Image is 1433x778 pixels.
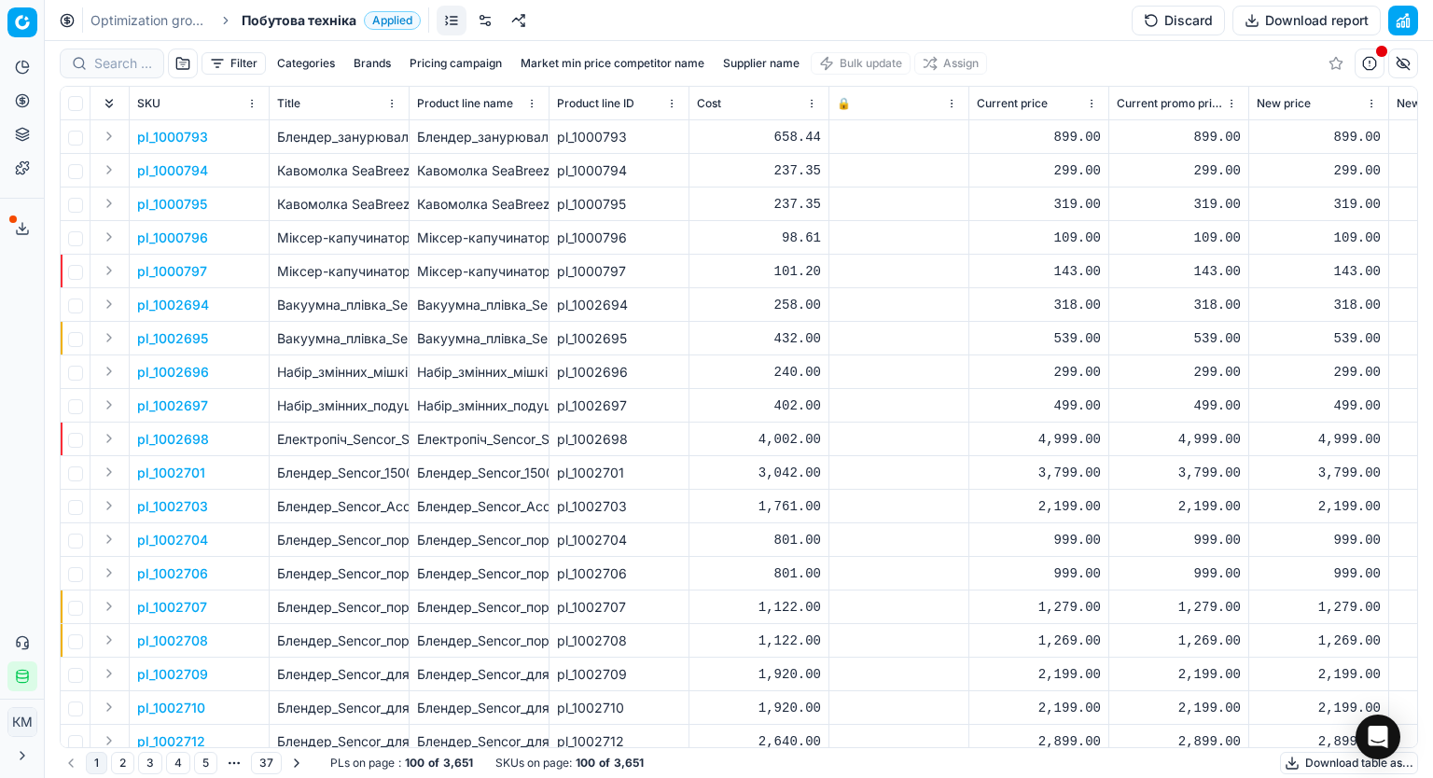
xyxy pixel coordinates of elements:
[277,732,401,751] p: Блендер_Sencor_для_смузі_800_Вт_сірий_(SBL7570SS)
[697,632,821,650] div: 1,122.00
[1257,632,1381,650] div: 1,269.00
[137,464,205,482] button: pl_1002701
[137,632,208,650] button: pl_1002708
[277,497,401,516] p: Блендер_Sencor_Accu_technology_білий_(SHB9000WH)
[557,564,681,583] div: pl_1002706
[98,192,120,215] button: Expand
[277,363,401,382] p: Набір_змінних_мішків_Sencor_SRX0031_для_робота-пилососа_SRV6485BK_5_шт_(SRX0031)
[277,430,401,449] p: Електропіч_Sencor_SEO_(SEO2000BK)
[557,665,681,684] div: pl_1002709
[1117,699,1241,717] div: 2,199.00
[405,756,424,771] strong: 100
[277,665,401,684] p: Блендер_Sencor_для_смузі_800_Вт_синій_(SBL7172BL)
[697,396,821,415] div: 402.00
[1117,665,1241,684] div: 2,199.00
[977,296,1101,314] div: 318.00
[977,96,1048,111] span: Current price
[697,329,821,348] div: 432.00
[137,296,209,314] button: pl_1002694
[697,497,821,516] div: 1,761.00
[811,52,911,75] button: Bulk update
[98,326,120,349] button: Expand
[277,296,401,314] p: Вакуумна_плівка_Sencor_3_рулони_20_x_30_см_(SVX300CL)
[1257,262,1381,281] div: 143.00
[1117,262,1241,281] div: 143.00
[1257,229,1381,247] div: 109.00
[7,707,37,737] button: КM
[137,363,209,382] button: pl_1002696
[202,52,266,75] button: Filter
[137,598,207,617] p: pl_1002707
[137,564,208,583] button: pl_1002706
[137,430,209,449] button: pl_1002698
[417,363,541,382] div: Набір_змінних_мішків_Sencor_SRX0031_для_робота-пилососа_SRV6485BK_5_шт_(SRX0031)
[977,632,1101,650] div: 1,269.00
[977,329,1101,348] div: 539.00
[417,699,541,717] div: Блендер_Sencor_для_смузі_800_Вт_червоний_(SBL7174RD)
[137,732,205,751] p: pl_1002712
[98,494,120,517] button: Expand
[417,665,541,684] div: Блендер_Sencor_для_смузі_800_Вт_синій_(SBL7172BL)
[977,497,1101,516] div: 2,199.00
[98,226,120,248] button: Expand
[1356,715,1400,759] div: Open Intercom Messenger
[346,52,398,75] button: Brands
[417,430,541,449] div: Електропіч_Sencor_SEO_(SEO2000BK)
[1257,161,1381,180] div: 299.00
[697,229,821,247] div: 98.61
[60,752,82,774] button: Go to previous page
[1117,296,1241,314] div: 318.00
[330,756,395,771] span: PLs on page
[98,696,120,718] button: Expand
[557,464,681,482] div: pl_1002701
[1132,6,1225,35] button: Discard
[557,363,681,382] div: pl_1002696
[557,195,681,214] div: pl_1000795
[137,497,208,516] button: pl_1002703
[557,96,634,111] span: Product line ID
[98,662,120,685] button: Expand
[697,699,821,717] div: 1,920.00
[1280,752,1418,774] button: Download table as...
[977,363,1101,382] div: 299.00
[194,752,217,774] button: 5
[495,756,572,771] span: SKUs on page :
[977,732,1101,751] div: 2,899.00
[137,665,208,684] button: pl_1002709
[1117,396,1241,415] div: 499.00
[557,229,681,247] div: pl_1000796
[977,396,1101,415] div: 499.00
[277,564,401,583] p: Блендер_Sencor_портативний_для_смузі_150_Вт_біло-червоний_(SBL134RD)
[614,756,644,771] strong: 3,651
[277,699,401,717] p: Блендер_Sencor_для_смузі_800_Вт_червоний_(SBL7174RD)
[1117,96,1222,111] span: Current promo price
[242,11,421,30] span: Побутова технікаApplied
[417,464,541,482] div: Блендер_Sencor_1500_Вт_білий_(SHB6551WH)
[977,699,1101,717] div: 2,199.00
[417,161,541,180] div: Кавомолка SeaBreeze SB-080_біла_(80)
[8,708,36,736] span: КM
[98,394,120,416] button: Expand
[137,128,208,146] button: pl_1000793
[697,96,721,111] span: Cost
[242,11,356,30] span: Побутова техніка
[557,396,681,415] div: pl_1002697
[90,11,421,30] nav: breadcrumb
[98,595,120,618] button: Expand
[277,128,401,146] p: Блендер_занурювальний_5_в_1_SeaBreeze_SB-094_(94)
[98,360,120,382] button: Expand
[914,52,987,75] button: Assign
[697,262,821,281] div: 101.20
[137,531,208,549] button: pl_1002704
[137,699,205,717] p: pl_1002710
[1257,665,1381,684] div: 2,199.00
[977,161,1101,180] div: 299.00
[1257,430,1381,449] div: 4,999.00
[1117,531,1241,549] div: 999.00
[402,52,509,75] button: Pricing campaign
[277,161,401,180] p: Кавомолка SeaBreeze SB-080_біла_(80)
[837,96,851,111] span: 🔒
[697,464,821,482] div: 3,042.00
